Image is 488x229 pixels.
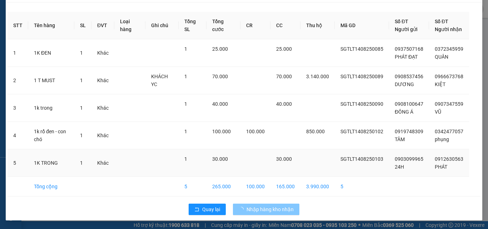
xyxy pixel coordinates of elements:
span: 1 [184,156,187,162]
td: 2 [8,67,28,94]
span: loading [239,207,247,212]
span: QUÂN [435,54,448,60]
span: 0903099965 [395,156,423,162]
td: 1k rổ đen - con chó [28,122,74,149]
span: 0908537456 [395,74,423,79]
td: Khác [91,122,114,149]
th: Mã GD [335,12,389,39]
span: 1 [80,50,83,56]
span: 0966673768 [435,74,463,79]
td: 265.000 [206,177,240,196]
td: 1k trong [28,94,74,122]
span: 40.000 [276,101,292,107]
th: Tổng SL [179,12,206,39]
span: PHÁT [435,164,447,170]
td: 1 T MUST [28,67,74,94]
span: 0937507168 [395,46,423,52]
th: CR [240,12,270,39]
span: 1 [184,101,187,107]
td: Khác [91,39,114,67]
span: rollback [194,207,199,213]
span: 100.000 [212,129,231,134]
span: PHÁT ĐẠT [395,54,418,60]
th: SL [74,12,91,39]
span: SGTLT1408250089 [340,74,383,79]
th: Loại hàng [114,12,145,39]
span: KHÁCH YC [151,74,168,87]
span: 0912630563 [435,156,463,162]
span: 0372345959 [435,46,463,52]
span: 0342477057 [435,129,463,134]
span: 1 [80,105,83,111]
th: Thu hộ [300,12,335,39]
td: 100.000 [240,177,270,196]
td: Khác [91,94,114,122]
span: DƯƠNG [395,81,414,87]
span: 30.000 [276,156,292,162]
th: STT [8,12,28,39]
th: CC [270,12,300,39]
span: SGTLT1408250090 [340,101,383,107]
span: 70.000 [276,74,292,79]
span: Số ĐT [435,19,448,24]
span: 0907347559 [435,101,463,107]
th: ĐVT [91,12,114,39]
span: Số ĐT [395,19,408,24]
span: 3.140.000 [306,74,329,79]
span: 40.000 [212,101,228,107]
th: Tên hàng [28,12,74,39]
td: Tổng cộng [28,177,74,196]
td: 5 [335,177,389,196]
span: Người nhận [435,26,462,32]
span: 70.000 [212,74,228,79]
td: 5 [8,149,28,177]
td: 1 [8,39,28,67]
span: 850.000 [306,129,325,134]
span: 1 [80,133,83,138]
span: 0919748309 [395,129,423,134]
span: phụng [435,136,449,142]
td: Khác [91,67,114,94]
span: 100.000 [246,129,265,134]
span: ĐÔNG Á [395,109,413,115]
span: SGTLT1408250085 [340,46,383,52]
span: SGTLT1408250102 [340,129,383,134]
span: Người gửi [395,26,418,32]
span: Quay lại [202,205,220,213]
td: 3 [8,94,28,122]
button: rollbackQuay lại [189,204,226,215]
button: Nhập hàng kho nhận [233,204,299,215]
td: 3.990.000 [300,177,335,196]
span: TÂM [395,136,405,142]
th: Tổng cước [206,12,240,39]
span: KIỆT [435,81,445,87]
span: 1 [184,129,187,134]
span: 24H [395,164,404,170]
td: 1K TRONG [28,149,74,177]
td: 165.000 [270,177,300,196]
th: Ghi chú [145,12,179,39]
td: 4 [8,122,28,149]
td: 5 [179,177,206,196]
span: 1 [80,160,83,166]
span: 1 [184,46,187,52]
td: Khác [91,149,114,177]
span: VŨ [435,109,441,115]
span: 25.000 [276,46,292,52]
span: 1 [80,78,83,83]
span: 0908100647 [395,101,423,107]
span: 25.000 [212,46,228,52]
span: 1 [184,74,187,79]
td: 1K ĐEN [28,39,74,67]
span: 30.000 [212,156,228,162]
span: Nhập hàng kho nhận [247,205,294,213]
span: SGTLT1408250103 [340,156,383,162]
